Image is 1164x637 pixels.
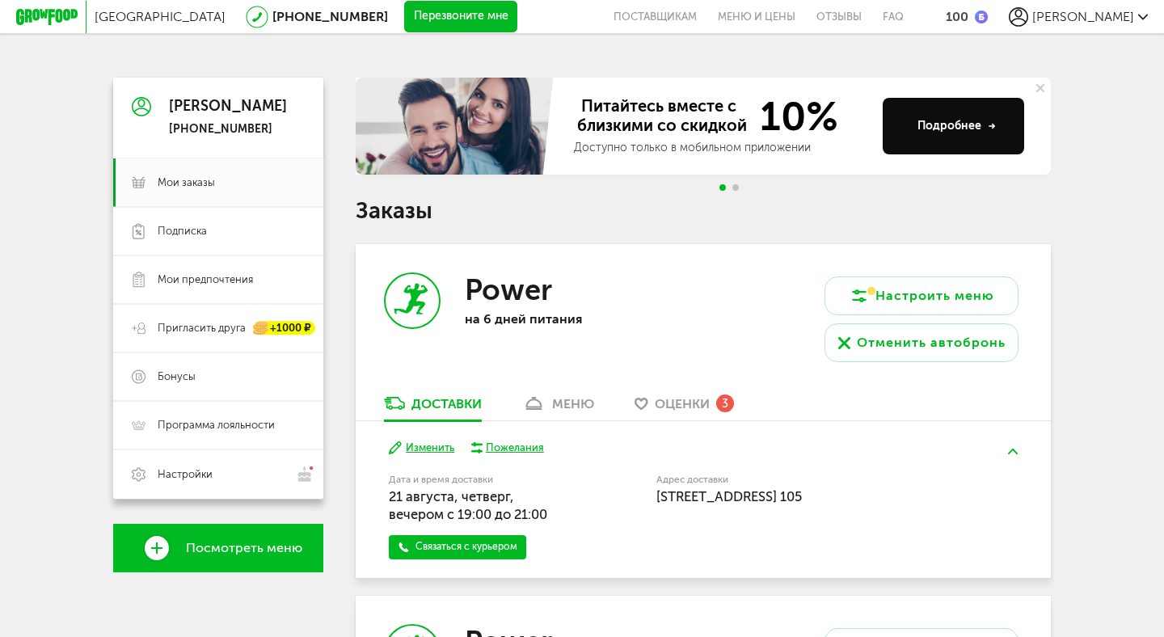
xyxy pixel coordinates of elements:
span: Пригласить друга [158,321,246,335]
label: Дата и время доставки [389,475,574,484]
a: Настройки [113,449,323,499]
a: Оценки 3 [626,394,742,420]
p: на 6 дней питания [465,311,675,327]
span: Посмотреть меню [186,541,302,555]
div: Доступно только в мобильном приложении [574,140,870,156]
button: Подробнее [883,98,1024,154]
span: Оценки [655,396,710,411]
label: Адрес доставки [656,475,958,484]
span: Go to slide 1 [719,184,726,191]
span: [STREET_ADDRESS] 105 [656,488,802,504]
span: [GEOGRAPHIC_DATA] [95,9,226,24]
img: arrow-up-green.5eb5f82.svg [1008,449,1018,454]
a: [PHONE_NUMBER] [272,9,388,24]
div: Пожелания [486,441,544,455]
a: Бонусы [113,352,323,401]
div: [PHONE_NUMBER] [169,122,287,137]
span: Настройки [158,467,213,482]
span: Бонусы [158,369,196,384]
span: 10% [750,96,838,137]
a: меню [514,394,602,420]
a: Доставки [376,394,490,420]
button: Пожелания [470,441,544,455]
span: Go to slide 2 [732,184,739,191]
h1: Заказы [356,200,1051,221]
div: [PERSON_NAME] [169,99,287,115]
a: Подписка [113,207,323,255]
span: Мои предпочтения [158,272,253,287]
div: +1000 ₽ [254,322,315,335]
span: [PERSON_NAME] [1032,9,1134,24]
span: 21 августа, четверг, вечером c 19:00 до 21:00 [389,488,547,521]
div: меню [552,396,594,411]
img: family-banner.579af9d.jpg [356,78,558,175]
div: 3 [716,394,734,412]
span: Мои заказы [158,175,215,190]
span: Программа лояльности [158,418,275,432]
div: Отменить автобронь [857,333,1006,352]
a: Мои предпочтения [113,255,323,304]
a: Мои заказы [113,158,323,207]
div: 100 [946,9,968,24]
h3: Power [465,272,552,307]
button: Настроить меню [824,276,1018,315]
span: Подписка [158,224,207,238]
span: Питайтесь вместе с близкими со скидкой [574,96,750,137]
a: Связаться с курьером [389,535,526,559]
button: Перезвоните мне [404,1,517,33]
button: Изменить [389,441,454,456]
a: Программа лояльности [113,401,323,449]
div: Подробнее [917,118,996,134]
div: Доставки [411,396,482,411]
a: Посмотреть меню [113,524,323,572]
a: Пригласить друга +1000 ₽ [113,304,323,352]
img: bonus_b.cdccf46.png [975,11,988,23]
button: Отменить автобронь [824,323,1018,362]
